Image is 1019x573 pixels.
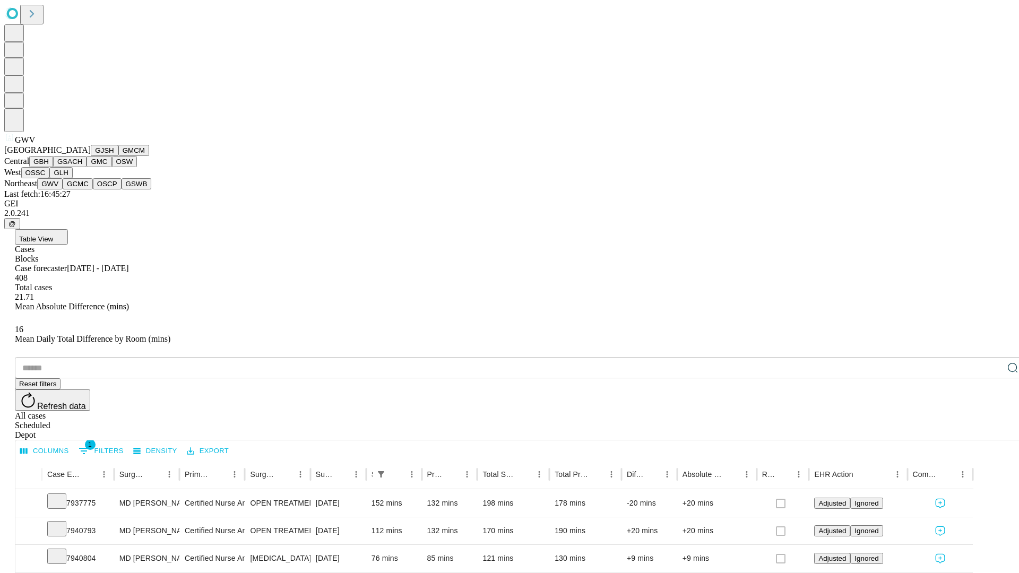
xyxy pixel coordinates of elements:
[293,467,308,482] button: Menu
[683,490,752,517] div: +20 mins
[119,545,174,572] div: MD [PERSON_NAME] [PERSON_NAME] Md
[627,517,672,544] div: +20 mins
[814,525,850,536] button: Adjusted
[21,167,50,178] button: OSSC
[250,470,277,479] div: Surgery Name
[63,178,93,189] button: GCMC
[739,467,754,482] button: Menu
[47,470,81,479] div: Case Epic Id
[762,470,776,479] div: Resolved in EHR
[683,470,723,479] div: Absolute Difference
[372,490,417,517] div: 152 mins
[532,467,547,482] button: Menu
[67,264,128,273] span: [DATE] - [DATE]
[316,490,361,517] div: [DATE]
[814,498,850,509] button: Adjusted
[49,167,72,178] button: GLH
[4,168,21,177] span: West
[21,522,37,541] button: Expand
[555,490,616,517] div: 178 mins
[724,467,739,482] button: Sort
[29,156,53,167] button: GBH
[119,470,146,479] div: Surgeon Name
[482,517,544,544] div: 170 mins
[91,145,118,156] button: GJSH
[890,467,905,482] button: Menu
[97,467,111,482] button: Menu
[427,470,444,479] div: Predicted In Room Duration
[47,545,109,572] div: 7940804
[555,517,616,544] div: 190 mins
[18,443,72,459] button: Select columns
[604,467,619,482] button: Menu
[404,467,419,482] button: Menu
[185,470,211,479] div: Primary Service
[15,135,35,144] span: GWV
[250,490,305,517] div: OPEN TREATMENT [MEDICAL_DATA] INTERMEDULLARY ROD
[19,235,53,243] span: Table View
[589,467,604,482] button: Sort
[250,545,305,572] div: [MEDICAL_DATA] LEG,KNEE, ANKLE DEEP
[122,178,152,189] button: GSWB
[8,220,16,228] span: @
[372,470,373,479] div: Scheduled In Room Duration
[683,545,752,572] div: +9 mins
[119,517,174,544] div: MD [PERSON_NAME] [PERSON_NAME] Md
[850,498,883,509] button: Ignored
[15,389,90,411] button: Refresh data
[854,527,878,535] span: Ignored
[334,467,349,482] button: Sort
[374,467,388,482] div: 1 active filter
[427,517,472,544] div: 132 mins
[814,470,853,479] div: EHR Action
[555,545,616,572] div: 130 mins
[818,499,846,507] span: Adjusted
[627,545,672,572] div: +9 mins
[250,517,305,544] div: OPEN TREATMENT FRACTURE OF RADIUS
[15,229,68,245] button: Table View
[4,179,37,188] span: Northeast
[185,545,239,572] div: Certified Nurse Anesthetist
[445,467,460,482] button: Sort
[15,334,170,343] span: Mean Daily Total Difference by Room (mins)
[47,517,109,544] div: 7940793
[460,467,474,482] button: Menu
[87,156,111,167] button: GMC
[82,467,97,482] button: Sort
[162,467,177,482] button: Menu
[15,264,67,273] span: Case forecaster
[776,467,791,482] button: Sort
[482,470,516,479] div: Total Scheduled Duration
[4,157,29,166] span: Central
[660,467,675,482] button: Menu
[147,467,162,482] button: Sort
[76,442,126,459] button: Show filters
[185,517,239,544] div: Certified Nurse Anesthetist
[349,467,364,482] button: Menu
[15,283,52,292] span: Total cases
[15,378,61,389] button: Reset filters
[482,490,544,517] div: 198 mins
[818,527,846,535] span: Adjusted
[278,467,293,482] button: Sort
[4,199,1015,209] div: GEI
[184,443,231,459] button: Export
[185,490,239,517] div: Certified Nurse Anesthetist
[37,178,63,189] button: GWV
[683,517,752,544] div: +20 mins
[53,156,87,167] button: GSACH
[316,517,361,544] div: [DATE]
[854,499,878,507] span: Ignored
[4,189,71,198] span: Last fetch: 16:45:27
[112,156,137,167] button: OSW
[212,467,227,482] button: Sort
[37,402,86,411] span: Refresh data
[374,467,388,482] button: Show filters
[316,545,361,572] div: [DATE]
[372,545,417,572] div: 76 mins
[390,467,404,482] button: Sort
[47,490,109,517] div: 7937775
[21,550,37,568] button: Expand
[627,470,644,479] div: Difference
[427,490,472,517] div: 132 mins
